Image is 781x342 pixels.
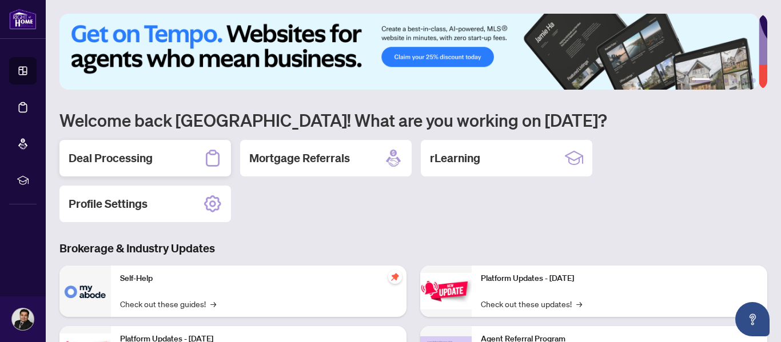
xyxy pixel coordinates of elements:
[120,297,216,310] a: Check out these guides!→
[59,265,111,317] img: Self-Help
[751,78,756,83] button: 6
[724,78,728,83] button: 3
[59,240,767,256] h3: Brokerage & Industry Updates
[430,150,480,166] h2: rLearning
[9,9,37,30] img: logo
[481,297,582,310] a: Check out these updates!→
[59,14,759,90] img: Slide 0
[120,272,397,285] p: Self-Help
[69,196,148,212] h2: Profile Settings
[210,297,216,310] span: →
[715,78,719,83] button: 2
[742,78,747,83] button: 5
[59,109,767,131] h1: Welcome back [GEOGRAPHIC_DATA]! What are you working on [DATE]?
[733,78,738,83] button: 4
[481,272,758,285] p: Platform Updates - [DATE]
[12,308,34,330] img: Profile Icon
[576,297,582,310] span: →
[388,270,402,284] span: pushpin
[249,150,350,166] h2: Mortgage Referrals
[69,150,153,166] h2: Deal Processing
[735,302,770,336] button: Open asap
[692,78,710,83] button: 1
[420,273,472,309] img: Platform Updates - June 23, 2025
